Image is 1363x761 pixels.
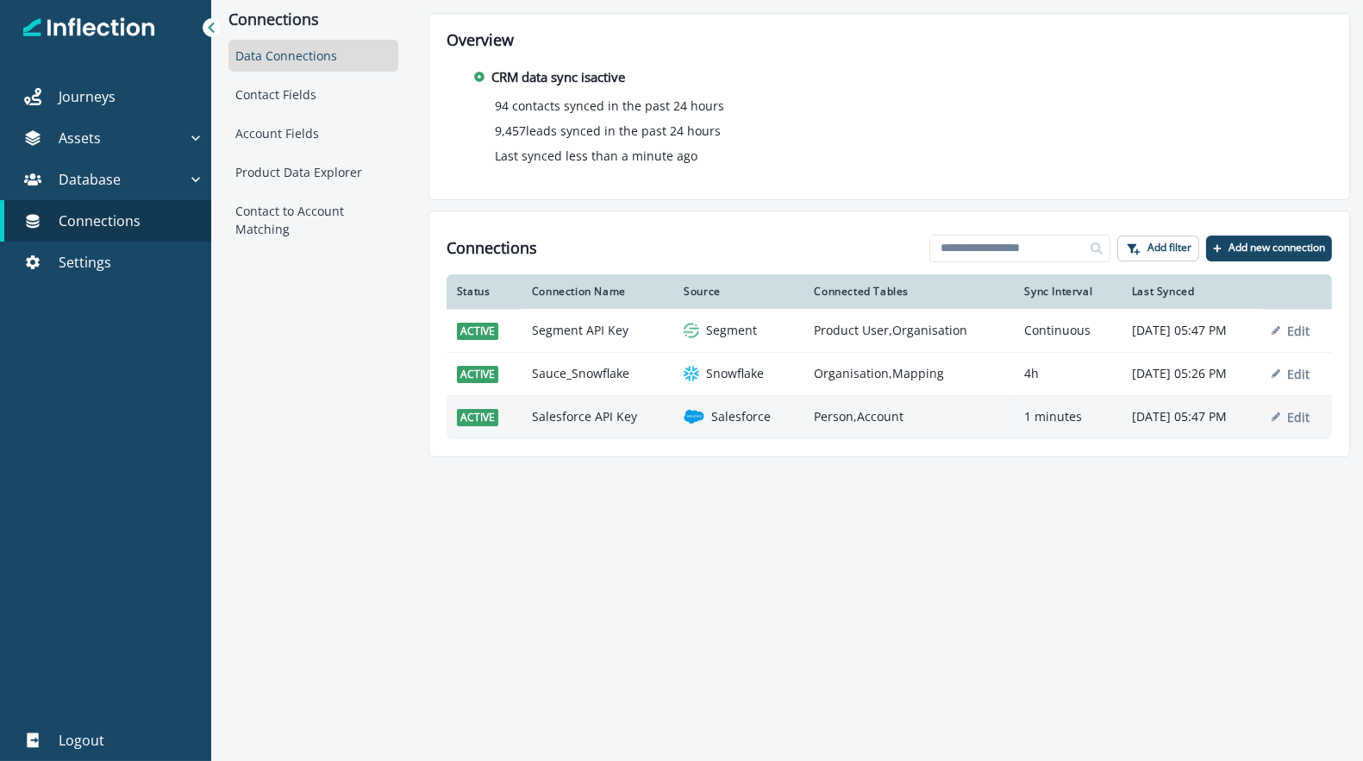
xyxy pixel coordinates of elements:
span: active [457,323,498,340]
p: Add new connection [1229,242,1325,254]
p: Last synced less than a minute ago [495,147,697,165]
a: activeSalesforce API KeysalesforceSalesforcePerson,Account1 minutes[DATE] 05:47 PMEdit [447,395,1332,438]
h1: Connections [447,239,537,258]
a: activeSauce_SnowflakesnowflakeSnowflakeOrganisation,Mapping4h[DATE] 05:26 PMEdit [447,352,1332,395]
td: Person,Account [803,395,1014,438]
button: Edit [1272,409,1310,425]
p: Connections [59,211,141,231]
td: Continuous [1015,309,1122,352]
td: Segment API Key [522,309,673,352]
button: Edit [1272,366,1310,382]
div: Connection Name [532,285,663,299]
p: Edit [1287,366,1310,382]
p: Edit [1287,409,1310,425]
p: [DATE] 05:47 PM [1132,408,1251,425]
p: Snowflake [706,365,764,382]
div: Contact Fields [228,79,398,110]
span: active [457,409,498,426]
a: activeSegment API KeysegmentSegmentProduct User,OrganisationContinuous[DATE] 05:47 PMEdit [447,309,1332,352]
td: Salesforce API Key [522,395,673,438]
div: Last Synced [1132,285,1251,299]
img: segment [684,323,699,338]
p: Salesforce [711,408,771,425]
p: 94 contacts synced in the past 24 hours [495,97,724,115]
td: Product User,Organisation [803,309,1014,352]
td: Organisation,Mapping [803,352,1014,395]
div: Product Data Explorer [228,156,398,188]
td: 4h [1015,352,1122,395]
h2: Overview [447,31,1332,50]
div: Connected Tables [814,285,1003,299]
div: Sync Interval [1025,285,1111,299]
div: Source [684,285,793,299]
p: Journeys [59,86,116,107]
div: Account Fields [228,117,398,149]
p: Settings [59,252,111,273]
button: Add new connection [1206,236,1332,261]
div: Contact to Account Matching [228,195,398,245]
p: Segment [706,322,757,339]
img: Inflection [23,16,155,40]
img: salesforce [684,406,704,427]
p: Assets [59,128,101,148]
p: Database [59,169,121,190]
p: Logout [59,730,104,751]
p: CRM data sync is active [491,67,625,87]
td: Sauce_Snowflake [522,352,673,395]
div: Data Connections [228,40,398,72]
p: [DATE] 05:26 PM [1132,365,1251,382]
p: Edit [1287,323,1310,339]
button: Edit [1272,323,1310,339]
span: active [457,366,498,383]
p: 9,457 leads synced in the past 24 hours [495,122,721,140]
img: snowflake [684,366,699,381]
p: [DATE] 05:47 PM [1132,322,1251,339]
div: Status [457,285,511,299]
button: Add filter [1117,236,1199,261]
p: Add filter [1147,242,1191,254]
td: 1 minutes [1015,395,1122,438]
p: Connections [228,10,398,29]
